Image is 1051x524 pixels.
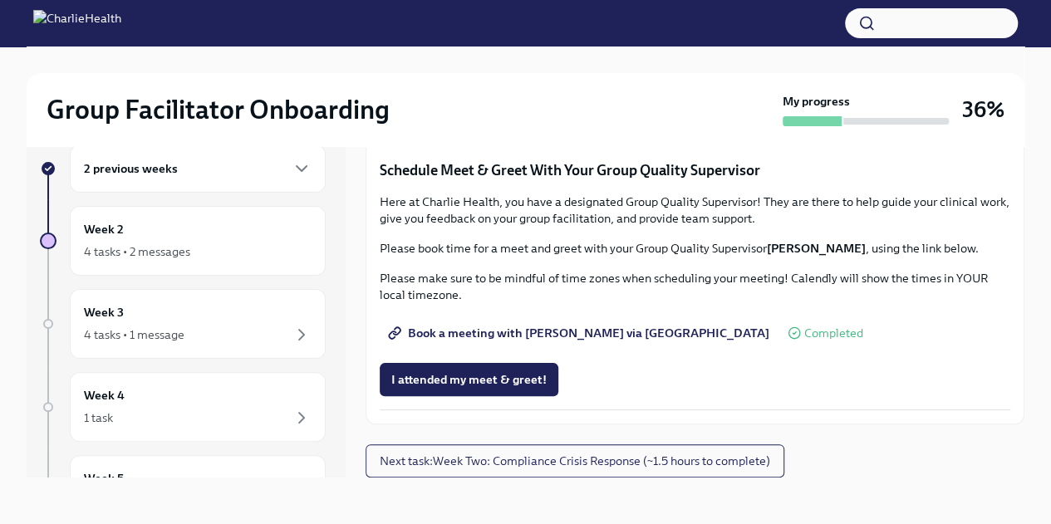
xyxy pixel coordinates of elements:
span: Book a meeting with [PERSON_NAME] via [GEOGRAPHIC_DATA] [391,325,769,341]
button: I attended my meet & greet! [380,363,558,396]
div: 4 tasks • 1 message [84,326,184,343]
p: Here at Charlie Health, you have a designated Group Quality Supervisor! They are there to help gu... [380,193,1010,227]
h6: 2 previous weeks [84,159,178,178]
h3: 36% [962,95,1004,125]
a: Book a meeting with [PERSON_NAME] via [GEOGRAPHIC_DATA] [380,316,781,350]
div: 4 tasks • 2 messages [84,243,190,260]
strong: [PERSON_NAME] [767,241,866,256]
h6: Week 2 [84,220,124,238]
strong: My progress [783,93,850,110]
button: Next task:Week Two: Compliance Crisis Response (~1.5 hours to complete) [366,444,784,477]
div: 1 task [84,409,113,426]
span: I attended my meet & greet! [391,371,547,388]
p: Schedule Meet & Greet With Your Group Quality Supervisor [380,160,1010,180]
h6: Week 5 [84,469,124,487]
h2: Group Facilitator Onboarding [47,93,390,126]
div: 2 previous weeks [70,144,326,193]
span: Completed [804,327,863,340]
img: CharlieHealth [33,10,121,37]
span: Next task : Week Two: Compliance Crisis Response (~1.5 hours to complete) [380,453,770,469]
a: Week 41 task [40,372,326,442]
a: Week 24 tasks • 2 messages [40,206,326,276]
p: Please make sure to be mindful of time zones when scheduling your meeting! Calendly will show the... [380,270,1010,303]
h6: Week 3 [84,303,124,321]
a: Week 34 tasks • 1 message [40,289,326,359]
h6: Week 4 [84,386,125,404]
p: Please book time for a meet and greet with your Group Quality Supervisor , using the link below. [380,240,1010,257]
